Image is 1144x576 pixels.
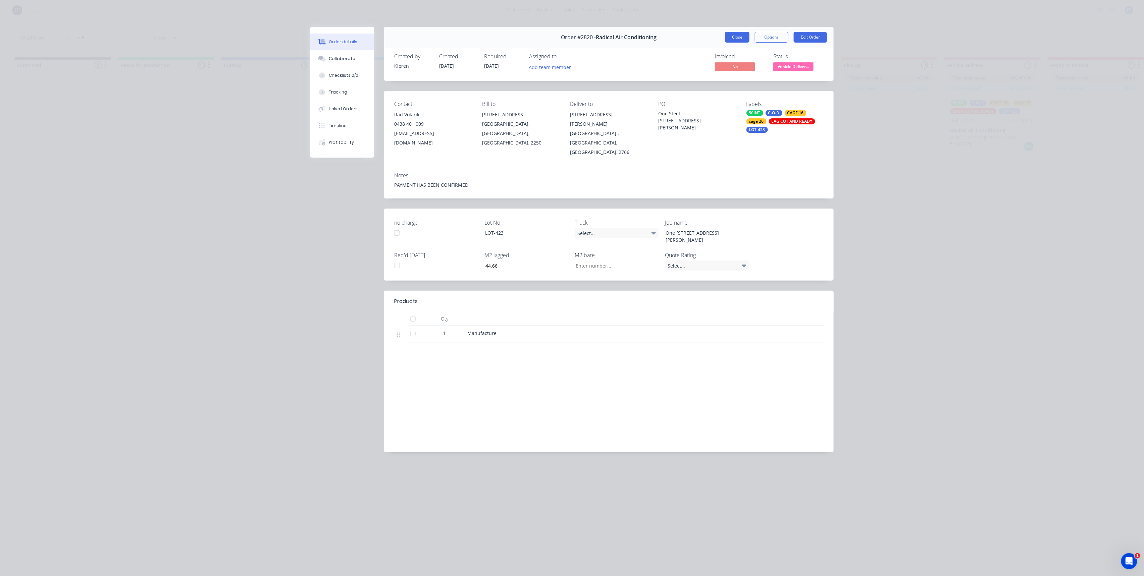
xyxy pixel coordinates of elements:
[329,139,354,146] div: Profitability
[310,34,374,50] button: Order details
[482,119,559,148] div: [GEOGRAPHIC_DATA], [GEOGRAPHIC_DATA], [GEOGRAPHIC_DATA], 2250
[424,312,465,326] div: Qty
[725,32,749,43] button: Close
[484,251,568,259] label: M2 lagged
[394,297,418,305] div: Products
[665,251,749,259] label: Quote Rating
[329,56,356,62] div: Collaborate
[660,228,744,245] div: One [STREET_ADDRESS][PERSON_NAME]
[329,123,347,129] div: Timeline
[570,261,659,271] input: Enter number...
[746,127,768,133] div: LOT-423
[482,101,559,107] div: Bill to
[480,228,564,238] div: LOT-423
[310,84,374,101] button: Tracking
[310,117,374,134] button: Timeline
[561,34,596,41] span: Order #2820 -
[394,181,824,188] div: PAYMENT HAS BEEN CONFIRMED
[746,118,767,124] div: cage 26
[665,261,749,271] div: Select...
[575,219,659,227] label: Truck
[394,110,471,148] div: Rad Volarik0438 401 009[EMAIL_ADDRESS][DOMAIN_NAME]
[394,172,824,179] div: Notes
[658,110,735,131] div: One Steel [STREET_ADDRESS][PERSON_NAME]
[467,330,497,336] span: Manufacture
[575,228,659,238] div: Select...
[394,219,478,227] label: no charge
[746,110,763,116] div: 50INT
[596,34,657,41] span: Radical Air Conditioning
[794,32,827,43] button: Edit Order
[773,62,814,72] button: Vehicle Deliver...
[394,129,471,148] div: [EMAIL_ADDRESS][DOMAIN_NAME]
[766,110,782,116] div: C-O-D
[746,101,824,107] div: Labels
[665,219,749,227] label: Job name
[484,63,499,69] span: [DATE]
[394,101,471,107] div: Contact
[310,101,374,117] button: Linked Orders
[394,110,471,119] div: Rad Volarik
[482,110,559,119] div: [STREET_ADDRESS]
[785,110,807,116] div: CAGE 16
[529,53,596,60] div: Assigned to
[480,261,568,271] input: Enter number...
[773,62,814,71] span: Vehicle Deliver...
[570,129,647,157] div: [GEOGRAPHIC_DATA] , [GEOGRAPHIC_DATA], [GEOGRAPHIC_DATA], 2766
[329,39,358,45] div: Order details
[329,106,358,112] div: Linked Orders
[570,110,647,157] div: [STREET_ADDRESS][PERSON_NAME][GEOGRAPHIC_DATA] , [GEOGRAPHIC_DATA], [GEOGRAPHIC_DATA], 2766
[310,50,374,67] button: Collaborate
[310,134,374,151] button: Profitability
[715,62,755,71] span: No
[769,118,815,124] div: LAG CUT AND READY
[575,251,659,259] label: M2 bare
[570,101,647,107] div: Deliver to
[525,62,575,71] button: Add team member
[570,110,647,129] div: [STREET_ADDRESS][PERSON_NAME]
[1121,553,1137,569] iframe: Intercom live chat
[773,53,824,60] div: Status
[439,63,454,69] span: [DATE]
[443,330,446,337] span: 1
[394,251,478,259] label: Req'd [DATE]
[484,53,521,60] div: Required
[529,62,575,71] button: Add team member
[310,67,374,84] button: Checklists 0/0
[394,53,431,60] div: Created by
[715,53,765,60] div: Invoiced
[1135,553,1140,559] span: 1
[658,101,735,107] div: PO
[329,89,348,95] div: Tracking
[484,219,568,227] label: Lot No
[394,119,471,129] div: 0438 401 009
[394,62,431,69] div: Kieren
[755,32,788,43] button: Options
[439,53,476,60] div: Created
[329,72,359,78] div: Checklists 0/0
[482,110,559,148] div: [STREET_ADDRESS][GEOGRAPHIC_DATA], [GEOGRAPHIC_DATA], [GEOGRAPHIC_DATA], 2250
